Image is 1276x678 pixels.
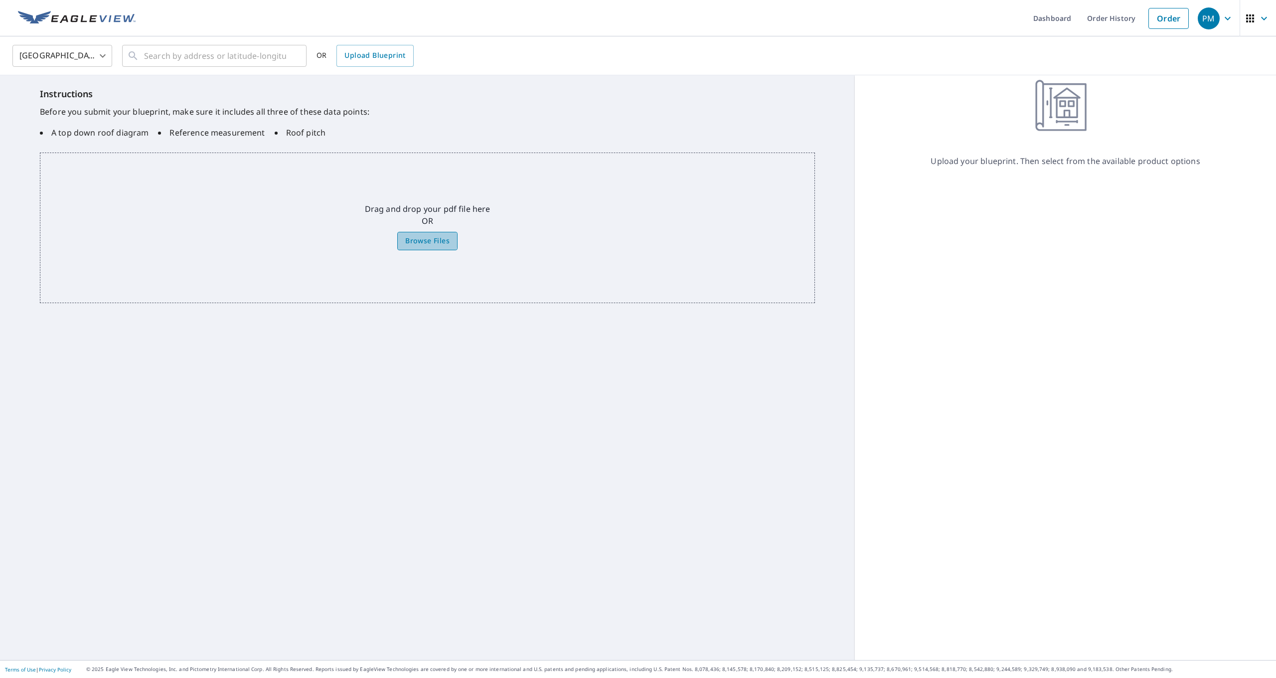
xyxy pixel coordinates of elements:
p: | [5,667,71,673]
div: [GEOGRAPHIC_DATA] [12,42,112,70]
p: © 2025 Eagle View Technologies, Inc. and Pictometry International Corp. All Rights Reserved. Repo... [86,666,1271,673]
a: Privacy Policy [39,666,71,673]
p: Drag and drop your pdf file here OR [365,203,490,227]
li: Roof pitch [275,127,326,139]
span: Browse Files [405,235,450,247]
a: Terms of Use [5,666,36,673]
h6: Instructions [40,87,815,101]
label: Browse Files [397,232,458,250]
p: Before you submit your blueprint, make sure it includes all three of these data points: [40,106,815,118]
a: Upload Blueprint [336,45,413,67]
img: EV Logo [18,11,136,26]
p: Upload your blueprint. Then select from the available product options [931,155,1200,167]
li: Reference measurement [158,127,265,139]
input: Search by address or latitude-longitude [144,42,286,70]
a: Order [1148,8,1189,29]
div: PM [1198,7,1220,29]
div: OR [317,45,414,67]
li: A top down roof diagram [40,127,149,139]
span: Upload Blueprint [344,49,405,62]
